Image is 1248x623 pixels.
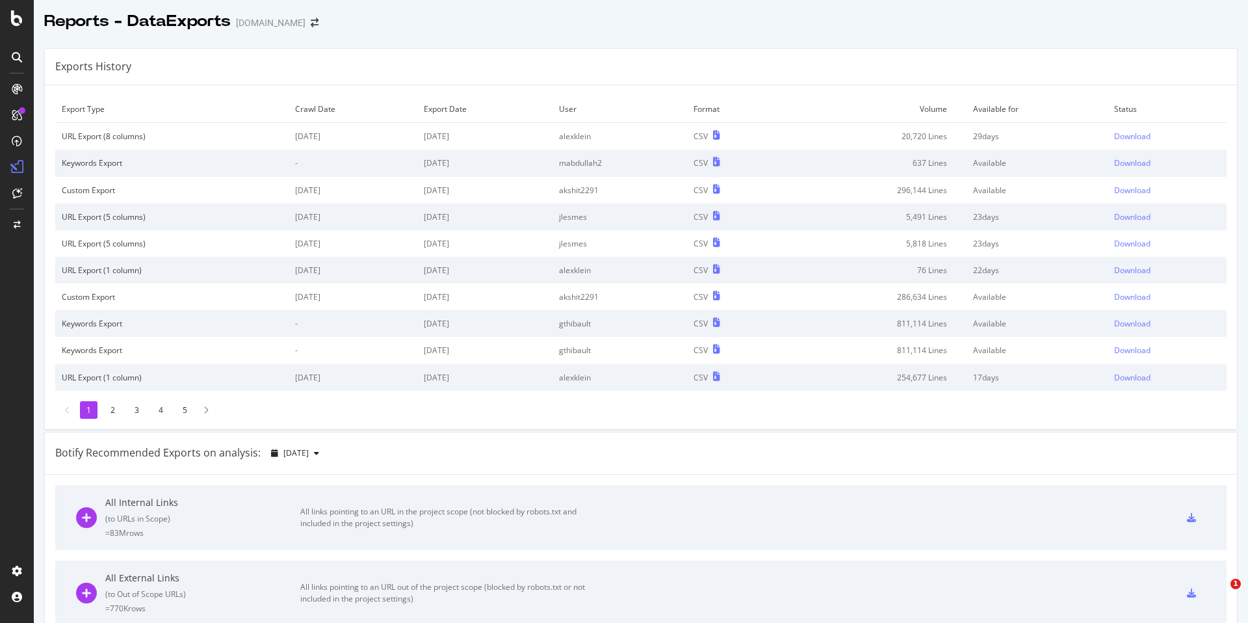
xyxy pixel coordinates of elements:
[694,372,708,383] div: CSV
[62,238,282,249] div: URL Export (5 columns)
[783,364,966,391] td: 254,677 Lines
[289,310,417,337] td: -
[973,318,1101,329] div: Available
[62,318,282,329] div: Keywords Export
[1114,318,1150,329] div: Download
[552,150,687,176] td: mabdullah2
[552,230,687,257] td: jlesmes
[1114,185,1150,196] div: Download
[973,185,1101,196] div: Available
[552,364,687,391] td: alexklein
[289,284,417,310] td: [DATE]
[44,10,231,33] div: Reports - DataExports
[694,185,708,196] div: CSV
[62,211,282,222] div: URL Export (5 columns)
[1108,96,1227,123] td: Status
[176,401,194,419] li: 5
[1114,211,1220,222] a: Download
[783,123,966,150] td: 20,720 Lines
[289,364,417,391] td: [DATE]
[1187,513,1196,522] div: csv-export
[967,123,1108,150] td: 29 days
[783,257,966,284] td: 76 Lines
[783,150,966,176] td: 637 Lines
[62,157,282,168] div: Keywords Export
[417,204,552,230] td: [DATE]
[311,18,318,27] div: arrow-right-arrow-left
[55,445,261,460] div: Botify Recommended Exports on analysis:
[289,96,417,123] td: Crawl Date
[1114,372,1150,383] div: Download
[417,150,552,176] td: [DATE]
[62,185,282,196] div: Custom Export
[694,345,708,356] div: CSV
[300,581,593,605] div: All links pointing to an URL out of the project scope (blocked by robots.txt or not included in t...
[1114,265,1150,276] div: Download
[417,337,552,364] td: [DATE]
[1114,131,1150,142] div: Download
[289,177,417,204] td: [DATE]
[55,59,131,74] div: Exports History
[694,291,708,302] div: CSV
[783,337,966,364] td: 811,114 Lines
[967,96,1108,123] td: Available for
[783,230,966,257] td: 5,818 Lines
[105,496,300,509] div: All Internal Links
[289,257,417,284] td: [DATE]
[694,238,708,249] div: CSV
[687,96,783,123] td: Format
[105,572,300,585] div: All External Links
[104,401,122,419] li: 2
[62,291,282,302] div: Custom Export
[552,123,687,150] td: alexklein
[694,265,708,276] div: CSV
[417,177,552,204] td: [DATE]
[1114,265,1220,276] a: Download
[967,364,1108,391] td: 17 days
[62,372,282,383] div: URL Export (1 column)
[552,96,687,123] td: User
[236,16,305,29] div: [DOMAIN_NAME]
[783,96,966,123] td: Volume
[1187,589,1196,598] div: csv-export
[289,337,417,364] td: -
[289,123,417,150] td: [DATE]
[783,204,966,230] td: 5,491 Lines
[552,284,687,310] td: akshit2291
[417,310,552,337] td: [DATE]
[105,589,300,600] div: ( to Out of Scope URLs )
[783,177,966,204] td: 296,144 Lines
[417,123,552,150] td: [DATE]
[1114,185,1220,196] a: Download
[552,310,687,337] td: gthibault
[62,345,282,356] div: Keywords Export
[552,257,687,284] td: alexklein
[1114,345,1220,356] a: Download
[973,345,1101,356] div: Available
[1114,291,1220,302] a: Download
[1114,372,1220,383] a: Download
[1230,579,1241,589] span: 1
[1114,291,1150,302] div: Download
[283,447,309,458] span: 2025 Aug. 16th
[783,284,966,310] td: 286,634 Lines
[417,257,552,284] td: [DATE]
[694,318,708,329] div: CSV
[289,150,417,176] td: -
[105,527,300,538] div: = 83M rows
[289,230,417,257] td: [DATE]
[300,506,593,529] div: All links pointing to an URL in the project scope (not blocked by robots.txt and included in the ...
[694,211,708,222] div: CSV
[783,310,966,337] td: 811,114 Lines
[417,96,552,123] td: Export Date
[552,204,687,230] td: jlesmes
[552,177,687,204] td: akshit2291
[417,230,552,257] td: [DATE]
[973,157,1101,168] div: Available
[417,364,552,391] td: [DATE]
[128,401,146,419] li: 3
[1114,238,1150,249] div: Download
[55,96,289,123] td: Export Type
[152,401,170,419] li: 4
[1204,579,1235,610] iframe: Intercom live chat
